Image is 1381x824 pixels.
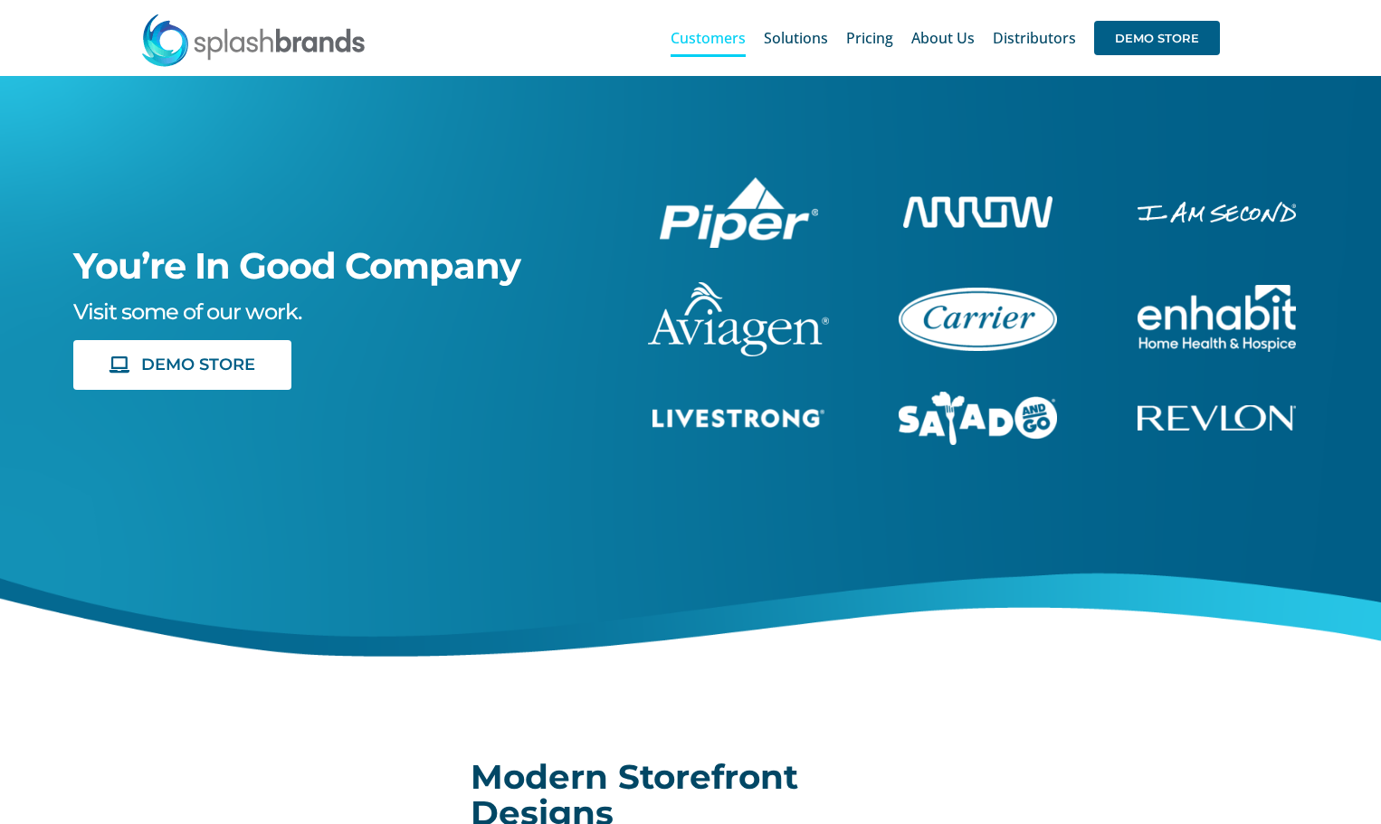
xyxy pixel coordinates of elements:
span: Customers [671,31,746,45]
a: DEMO STORE [1094,9,1220,67]
a: revlon-flat-white [1138,403,1296,422]
a: enhabit-stacked-white [1138,282,1296,302]
span: About Us [911,31,975,45]
a: arrow-white [903,194,1052,213]
a: Distributors [993,9,1076,67]
img: Salad And Go Store [899,392,1057,446]
a: piper-White [660,175,818,194]
a: Pricing [846,9,893,67]
img: Carrier Brand Store [899,288,1057,351]
span: Solutions [764,31,828,45]
a: Customers [671,9,746,67]
img: I Am Second Store [1138,202,1296,223]
img: Arrow Store [903,196,1052,228]
img: Revlon [1138,405,1296,431]
span: Distributors [993,31,1076,45]
span: You’re In Good Company [73,243,520,288]
nav: Main Menu [671,9,1220,67]
img: aviagen-1C [648,282,829,356]
a: carrier-1B [899,285,1057,305]
span: DEMO STORE [141,355,255,374]
a: DEMO STORE [73,340,292,390]
a: sng-1C [899,389,1057,409]
img: Livestrong Store [652,409,824,428]
img: Enhabit Gear Store [1138,285,1296,352]
a: enhabit-stacked-white [1138,199,1296,219]
span: Visit some of our work. [73,298,301,325]
span: Pricing [846,31,893,45]
span: DEMO STORE [1094,21,1220,55]
a: livestrong-5E-website [652,406,824,426]
img: Piper Pilot Ship [660,177,818,248]
img: SplashBrands.com Logo [140,13,367,67]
